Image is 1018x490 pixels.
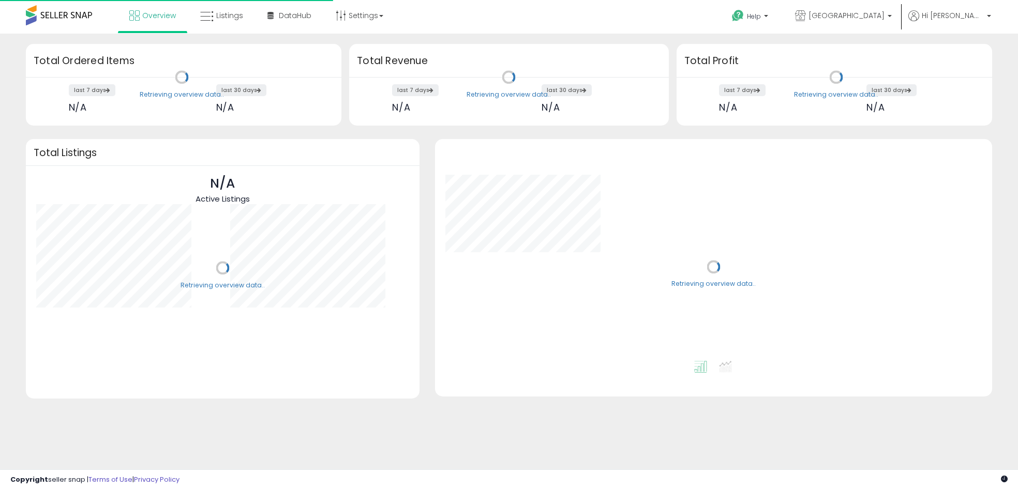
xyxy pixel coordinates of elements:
div: Retrieving overview data.. [467,90,551,99]
span: DataHub [279,10,311,21]
span: Hi [PERSON_NAME] [922,10,984,21]
span: Help [747,12,761,21]
div: Retrieving overview data.. [140,90,224,99]
i: Get Help [731,9,744,22]
div: Retrieving overview data.. [181,281,265,290]
span: Listings [216,10,243,21]
span: Overview [142,10,176,21]
div: Retrieving overview data.. [794,90,878,99]
a: Help [724,2,779,34]
span: [GEOGRAPHIC_DATA] [809,10,885,21]
div: Retrieving overview data.. [671,280,756,289]
a: Hi [PERSON_NAME] [908,10,991,34]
